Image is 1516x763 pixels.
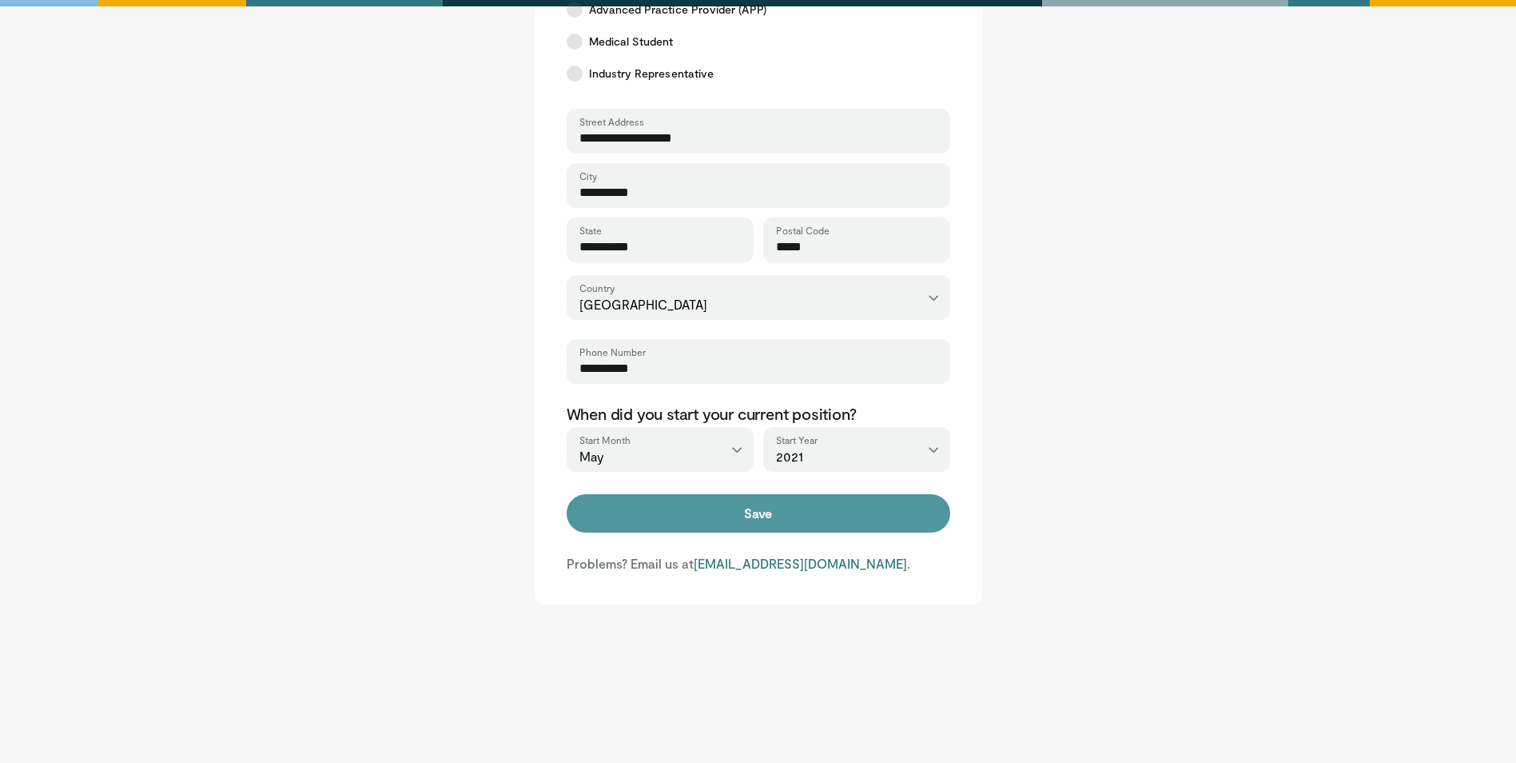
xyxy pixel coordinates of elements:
[589,2,766,18] span: Advanced Practice Provider (APP)
[567,494,950,533] button: Save
[589,66,714,82] span: Industry Representative
[589,34,674,50] span: Medical Student
[579,170,597,182] label: City
[567,555,950,573] p: Problems? Email us at .
[694,556,907,571] a: [EMAIL_ADDRESS][DOMAIN_NAME]
[776,224,830,237] label: Postal Code
[579,115,644,128] label: Street Address
[579,346,646,358] label: Phone Number
[579,224,602,237] label: State
[567,403,950,424] p: When did you start your current position?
